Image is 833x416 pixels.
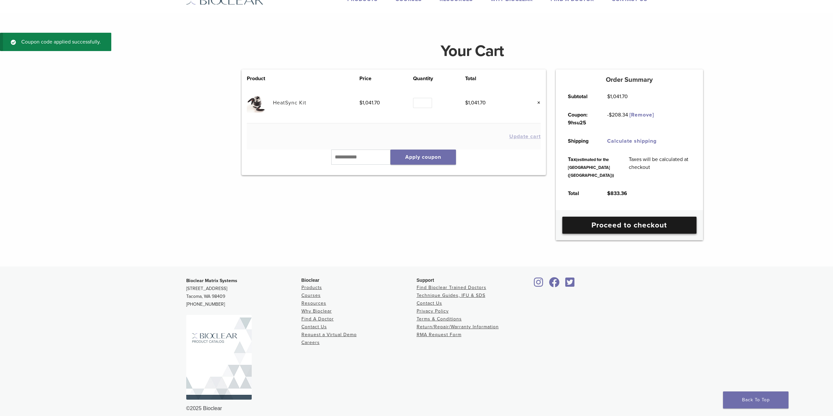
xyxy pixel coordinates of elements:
th: Total [561,184,600,203]
th: Total [465,75,519,82]
a: Terms & Conditions [417,316,462,322]
img: Bioclear [186,315,252,400]
a: Find A Doctor [301,316,334,322]
a: Proceed to checkout [562,217,697,234]
a: Careers [301,340,320,345]
a: Contact Us [301,324,327,330]
a: HeatSync Kit [273,99,306,106]
th: Coupon: 9hsu25 [561,106,600,132]
th: Quantity [413,75,465,82]
button: Apply coupon [390,150,456,165]
a: Courses [301,293,321,298]
a: Why Bioclear [301,308,332,314]
h5: Order Summary [556,76,703,84]
a: RMA Request Form [417,332,462,337]
a: Privacy Policy [417,308,449,314]
span: $ [359,99,362,106]
a: Resources [301,300,326,306]
a: Calculate shipping [607,138,657,144]
span: 208.34 [609,112,628,118]
th: Subtotal [561,87,600,106]
th: Shipping [561,132,600,150]
a: Bioclear [547,281,562,288]
a: Remove this item [532,99,541,107]
a: Contact Us [417,300,442,306]
th: Price [359,75,413,82]
span: Support [417,278,434,283]
a: Products [301,285,322,290]
span: Bioclear [301,278,319,283]
div: ©2025 Bioclear [186,405,647,412]
a: Technique Guides, IFU & SDS [417,293,485,298]
h1: Your Cart [237,43,708,59]
a: Request a Virtual Demo [301,332,357,337]
span: $ [607,190,610,197]
bdi: 833.36 [607,190,627,197]
a: Back To Top [723,391,788,408]
small: (estimated for the [GEOGRAPHIC_DATA] ([GEOGRAPHIC_DATA])) [568,157,614,178]
bdi: 1,041.70 [359,99,380,106]
a: Return/Repair/Warranty Information [417,324,499,330]
td: - [600,106,661,132]
a: Remove 9hsu25 coupon [629,112,654,118]
button: Update cart [509,134,541,139]
th: Product [247,75,273,82]
a: Bioclear [563,281,577,288]
span: $ [609,112,612,118]
img: HeatSync Kit [247,93,266,112]
a: Bioclear [532,281,546,288]
a: Find Bioclear Trained Doctors [417,285,486,290]
span: $ [465,99,468,106]
span: $ [607,93,610,100]
bdi: 1,041.70 [465,99,486,106]
bdi: 1,041.70 [607,93,628,100]
p: [STREET_ADDRESS] Tacoma, WA 98409 [PHONE_NUMBER] [186,277,301,308]
strong: Bioclear Matrix Systems [186,278,237,283]
td: Taxes will be calculated at checkout [622,150,698,184]
th: Tax [561,150,622,184]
